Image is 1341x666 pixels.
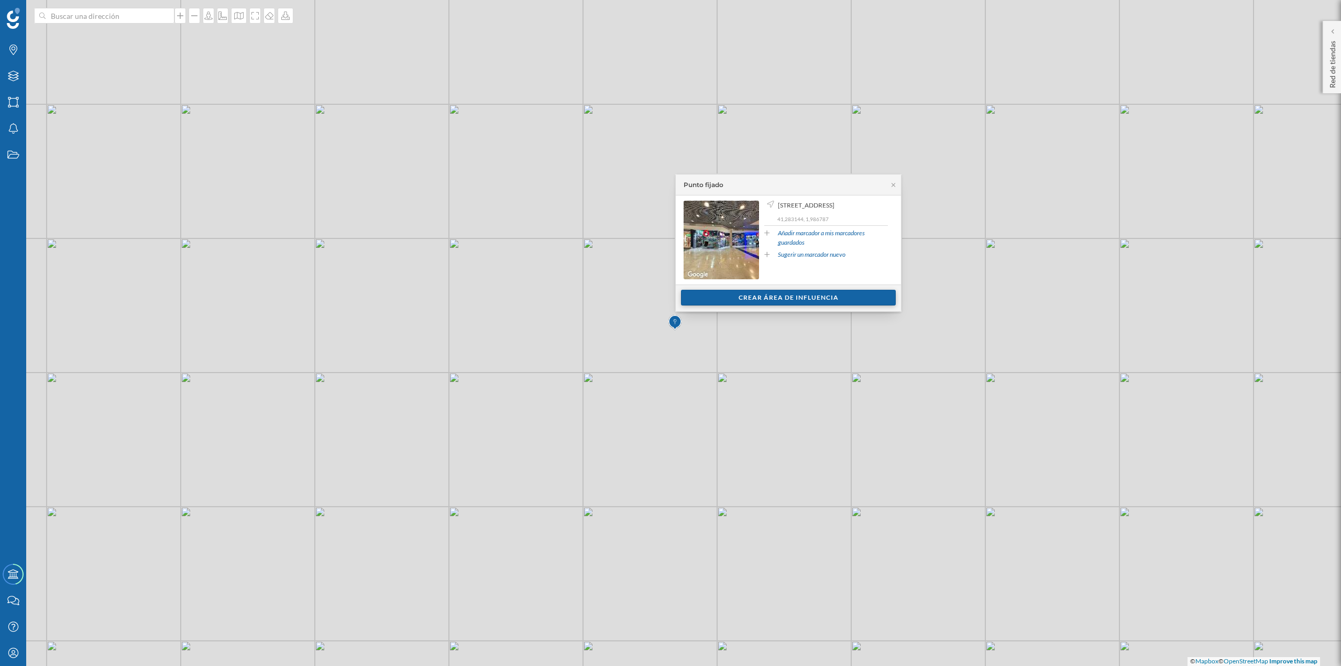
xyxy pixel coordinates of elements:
img: Geoblink Logo [7,8,20,29]
div: Punto fijado [684,180,723,190]
span: Soporte [21,7,58,17]
img: streetview [684,201,759,279]
a: Añadir marcador a mis marcadores guardados [778,228,888,247]
span: [STREET_ADDRESS] [778,201,834,210]
a: Mapbox [1195,657,1218,665]
p: Red de tiendas [1327,37,1338,88]
a: Sugerir un marcador nuevo [778,250,845,259]
a: OpenStreetMap [1224,657,1268,665]
a: Improve this map [1269,657,1317,665]
div: © © [1188,657,1320,666]
img: Marker [668,312,682,333]
p: 41,283144, 1,986787 [777,215,888,223]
